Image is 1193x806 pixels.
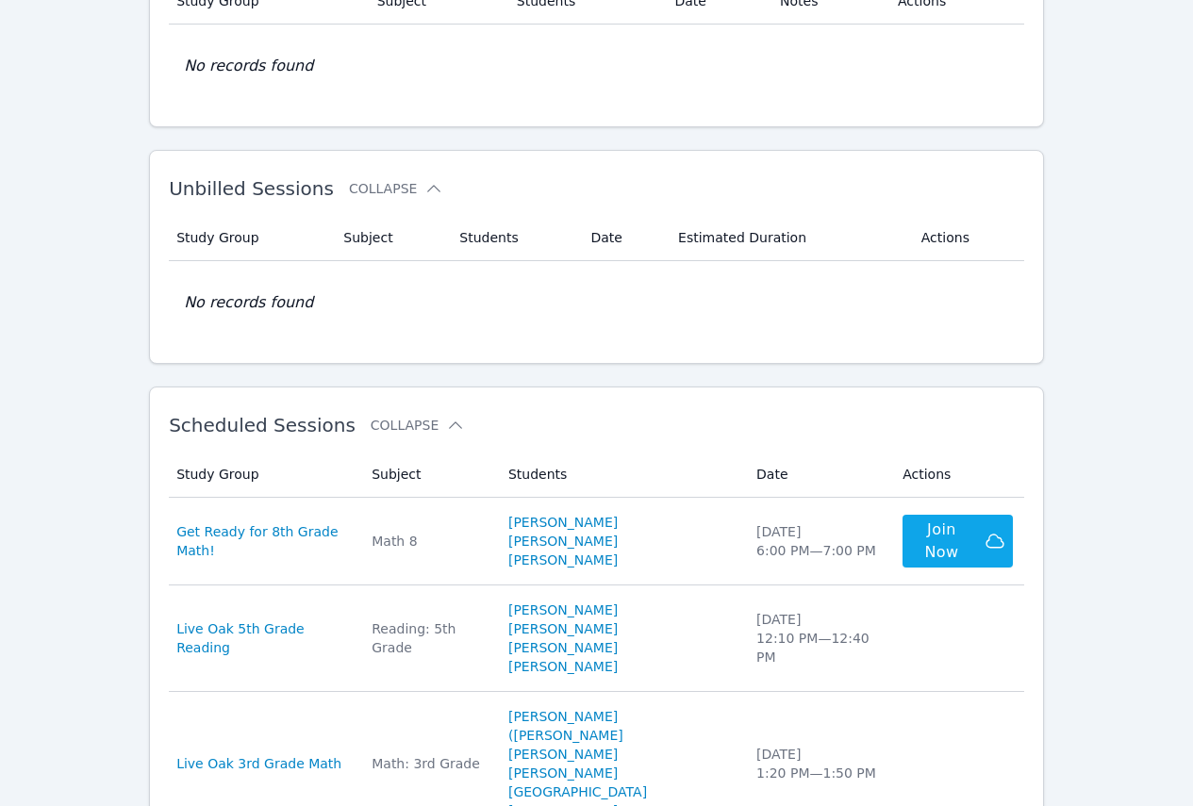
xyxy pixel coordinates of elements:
div: Reading: 5th Grade [372,619,486,657]
tr: Get Ready for 8th Grade Math!Math 8[PERSON_NAME][PERSON_NAME][PERSON_NAME][DATE]6:00 PM—7:00 PMJo... [169,498,1024,585]
a: Live Oak 3rd Grade Math [176,754,341,773]
a: [PERSON_NAME][GEOGRAPHIC_DATA] [508,764,734,801]
a: [PERSON_NAME] ([PERSON_NAME] [508,707,734,745]
span: Join Now [910,518,973,564]
th: Students [448,215,579,261]
a: Live Oak 5th Grade Reading [176,619,349,657]
th: Study Group [169,452,360,498]
a: Get Ready for 8th Grade Math! [176,522,349,560]
th: Date [579,215,667,261]
th: Subject [360,452,497,498]
tr: Live Oak 5th Grade ReadingReading: 5th Grade[PERSON_NAME][PERSON_NAME][PERSON_NAME][PERSON_NAME][... [169,585,1024,692]
a: [PERSON_NAME] [508,619,618,638]
button: Collapse [349,179,443,198]
a: [PERSON_NAME] [508,657,618,676]
div: Math: 3rd Grade [372,754,486,773]
span: Unbilled Sessions [169,177,334,200]
th: Actions [891,452,1024,498]
div: [DATE] 12:10 PM — 12:40 PM [756,610,880,666]
div: [DATE] 1:20 PM — 1:50 PM [756,745,880,782]
a: [PERSON_NAME] [508,745,618,764]
button: Collapse [371,416,465,435]
th: Actions [910,215,1024,261]
a: [PERSON_NAME] [508,551,618,569]
a: [PERSON_NAME] [508,600,618,619]
span: Scheduled Sessions [169,414,356,436]
a: [PERSON_NAME] [508,638,618,657]
th: Estimated Duration [667,215,910,261]
th: Subject [332,215,448,261]
div: Math 8 [372,532,486,551]
th: Study Group [169,215,332,261]
td: No records found [169,25,1024,107]
a: [PERSON_NAME] [508,513,618,532]
th: Students [497,452,745,498]
div: [DATE] 6:00 PM — 7:00 PM [756,522,880,560]
th: Date [745,452,891,498]
button: Join Now [903,515,1013,567]
a: [PERSON_NAME] [508,532,618,551]
td: No records found [169,261,1024,344]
